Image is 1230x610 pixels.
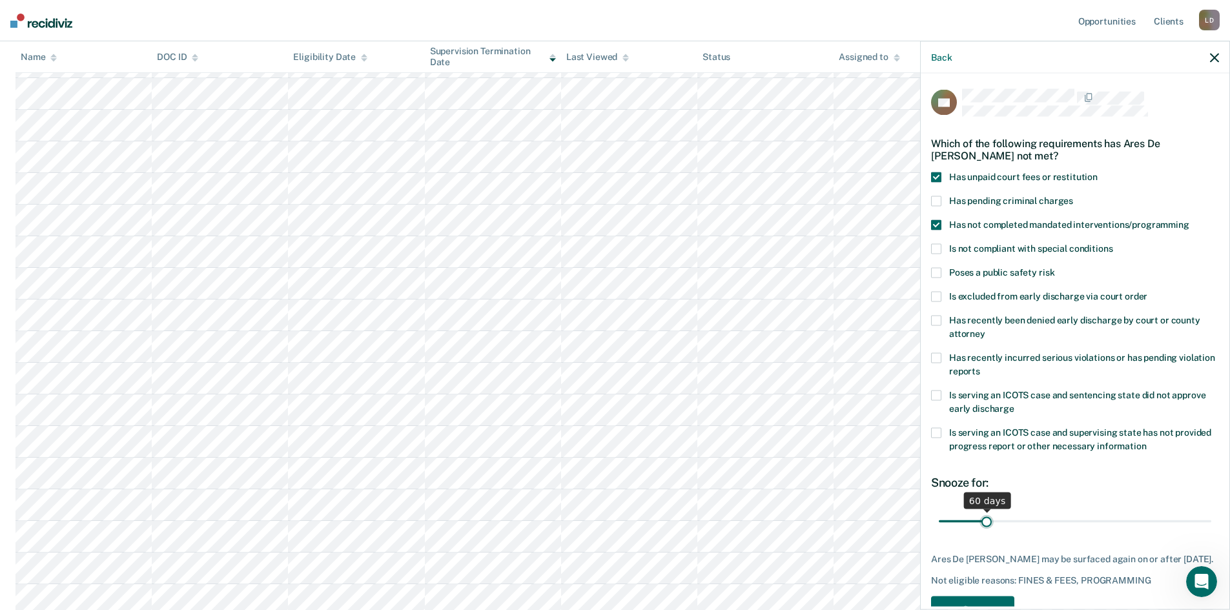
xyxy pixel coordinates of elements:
div: DOC ID [157,52,198,63]
div: L D [1199,10,1220,30]
div: Last Viewed [566,52,629,63]
div: Which of the following requirements has Ares De [PERSON_NAME] not met? [931,127,1219,172]
div: Not eligible reasons: FINES & FEES, PROGRAMMING [931,575,1219,586]
div: Eligibility Date [293,52,367,63]
div: Ares De [PERSON_NAME] may be surfaced again on or after [DATE]. [931,553,1219,564]
span: Has recently incurred serious violations or has pending violation reports [949,352,1215,376]
span: Has pending criminal charges [949,195,1073,205]
iframe: Intercom live chat [1186,566,1217,597]
div: Name [21,52,57,63]
span: Is excluded from early discharge via court order [949,290,1147,301]
span: Has not completed mandated interventions/programming [949,219,1189,229]
button: Back [931,52,952,63]
span: Has recently been denied early discharge by court or county attorney [949,314,1200,338]
div: Assigned to [839,52,899,63]
img: Recidiviz [10,14,72,28]
div: Status [702,52,730,63]
div: Supervision Termination Date [430,46,556,68]
div: 60 days [964,492,1011,509]
span: Poses a public safety risk [949,267,1054,277]
span: Is serving an ICOTS case and sentencing state did not approve early discharge [949,389,1205,413]
span: Has unpaid court fees or restitution [949,171,1098,181]
span: Is not compliant with special conditions [949,243,1112,253]
span: Is serving an ICOTS case and supervising state has not provided progress report or other necessar... [949,427,1211,451]
div: Snooze for: [931,475,1219,489]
